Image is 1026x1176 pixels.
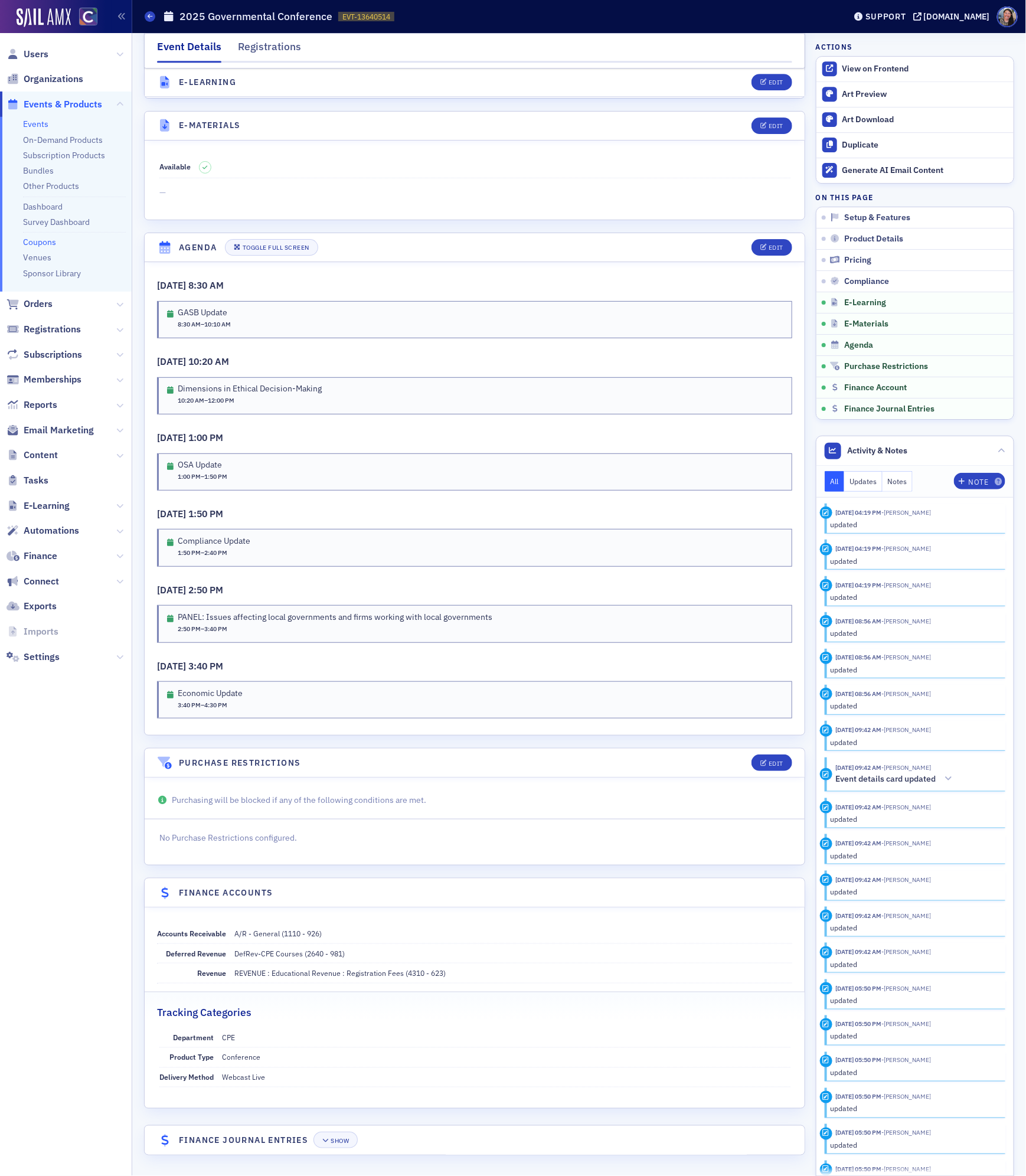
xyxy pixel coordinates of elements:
[844,319,888,329] span: E-Materials
[178,396,234,406] span: –
[881,1165,931,1174] span: Tiffany Carson
[844,234,903,244] span: Product Details
[23,237,56,247] a: Coupons
[157,660,188,672] span: [DATE]
[881,912,931,920] span: Tiffany Carson
[881,544,931,553] span: Tiffany Carson
[313,1132,358,1148] button: Show
[24,424,94,437] span: Email Marketing
[24,524,79,537] span: Automations
[6,323,81,336] a: Registrations
[881,876,931,884] span: Tiffany Carson
[881,763,931,772] span: Tiffany Carson
[825,471,845,492] button: All
[881,1129,931,1137] span: Tiffany Carson
[159,1073,214,1082] span: Delivery Method
[751,239,792,256] button: Edit
[23,150,105,161] a: Subscription Products
[844,404,934,414] span: Finance Journal Entries
[157,508,188,520] span: [DATE]
[179,757,300,769] h4: Purchase Restrictions
[844,213,910,223] span: Setup & Features
[208,396,234,404] time: 12:00 PM
[820,801,832,814] div: Update
[157,355,188,367] span: [DATE]
[159,832,790,844] p: No Purchase Restrictions configured.
[169,1053,214,1062] span: Product Type
[835,948,881,956] time: 9/24/2025 09:42 AM
[179,119,240,132] h4: E-Materials
[157,929,226,938] span: Accounts Receivable
[238,39,301,61] div: Registrations
[24,98,102,111] span: Events & Products
[225,239,318,256] button: Toggle Full Screen
[844,383,907,393] span: Finance Account
[204,320,231,328] time: 10:10 AM
[178,612,492,623] div: PANEL: Issues affecting local governments and firms working with local governments
[847,445,907,457] span: Activity & Notes
[881,1093,931,1101] span: Tiffany Carson
[844,298,886,308] span: E-Learning
[24,651,60,664] span: Settings
[844,361,928,372] span: Purchase Restrictions
[188,432,223,443] span: 1:00 PM
[835,690,881,698] time: 9/26/2025 08:56 AM
[835,774,936,785] h5: Event details card updated
[835,803,881,811] time: 9/24/2025 09:42 AM
[23,119,48,129] a: Events
[835,726,881,734] time: 9/24/2025 09:42 AM
[830,886,997,897] div: updated
[157,584,188,596] span: [DATE]
[157,794,792,806] p: Purchasing will be blocked if any of the following conditions are met.
[830,556,997,566] div: updated
[954,473,1005,489] button: Note
[830,1067,997,1078] div: updated
[830,700,997,711] div: updated
[820,1055,832,1067] div: Update
[243,244,309,251] div: Toggle Full Screen
[820,1091,832,1103] div: Update
[23,181,79,191] a: Other Products
[769,80,783,86] div: Edit
[24,474,48,487] span: Tasks
[178,701,227,710] span: –
[842,140,1008,151] div: Duplicate
[23,165,54,176] a: Bundles
[234,968,446,978] div: REVENUE : Educational Revenue : Registration Fees (4310 - 623)
[166,949,226,958] span: Deferred Revenue
[881,948,931,956] span: Tiffany Carson
[844,276,889,287] span: Compliance
[835,1093,881,1101] time: 9/18/2025 05:50 PM
[769,244,783,251] div: Edit
[881,1020,931,1028] span: Tiffany Carson
[6,373,81,386] a: Memberships
[159,187,790,199] span: —
[820,652,832,664] div: Update
[6,398,57,411] a: Reports
[179,9,332,24] h1: 2025 Governmental Conference
[816,82,1014,107] a: Art Preview
[188,279,224,291] span: 8:30 AM
[24,398,57,411] span: Reports
[830,814,997,824] div: updated
[830,922,997,933] div: updated
[6,550,57,563] a: Finance
[6,651,60,664] a: Settings
[234,928,322,939] div: A/R - General (1110 - 926)
[6,625,58,638] a: Imports
[881,803,931,811] span: Tiffany Carson
[881,839,931,847] span: Tiffany Carson
[6,600,57,613] a: Exports
[830,519,997,530] div: updated
[913,12,994,21] button: [DOMAIN_NAME]
[204,548,227,557] time: 2:40 PM
[197,968,226,978] span: Revenue
[820,1128,832,1140] div: Update
[881,690,931,698] span: Tiffany Carson
[924,11,990,22] div: [DOMAIN_NAME]
[816,41,852,52] h4: Actions
[844,471,883,492] button: Updates
[6,474,48,487] a: Tasks
[178,308,231,318] div: GASB Update
[24,48,48,61] span: Users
